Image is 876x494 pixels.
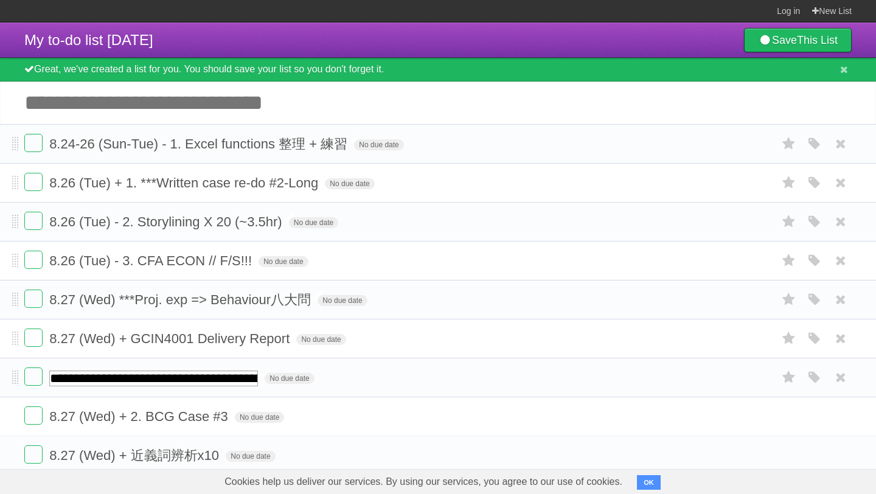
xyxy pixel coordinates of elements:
span: 8.26 (Tue) - 2. Storylining X 20 (~3.5hr) [49,214,285,229]
span: Cookies help us deliver our services. By using our services, you agree to our use of cookies. [212,470,634,494]
span: My to-do list [DATE] [24,32,153,48]
label: Star task [777,134,801,154]
span: No due date [265,373,314,384]
label: Star task [777,251,801,271]
button: OK [637,475,661,490]
label: Done [24,290,43,308]
span: No due date [325,178,374,189]
b: This List [797,34,838,46]
span: 8.27 (Wed) + 2. BCG Case #3 [49,409,231,424]
span: 8.26 (Tue) + 1. ***Written case re-do #2-Long [49,175,321,190]
span: No due date [226,451,275,462]
label: Done [24,445,43,464]
span: No due date [235,412,284,423]
span: 8.27 (Wed) + GCIN4001 Delivery Report [49,331,293,346]
label: Done [24,173,43,191]
span: No due date [318,295,367,306]
label: Done [24,367,43,386]
label: Star task [777,367,801,388]
label: Done [24,212,43,230]
span: No due date [259,256,308,267]
label: Star task [777,212,801,232]
span: No due date [354,139,403,150]
a: SaveThis List [744,28,852,52]
label: Done [24,406,43,425]
span: 8.26 (Tue) - 3. CFA ECON // F/S!!! [49,253,255,268]
label: Star task [777,173,801,193]
label: Done [24,329,43,347]
label: Done [24,251,43,269]
label: Star task [777,329,801,349]
label: Done [24,134,43,152]
span: 8.27 (Wed) + 近義詞辨析x10 [49,448,222,463]
span: 8.24-26 (Sun-Tue) - 1. Excel functions 整理 + 練習 [49,136,350,151]
label: Star task [777,290,801,310]
span: No due date [289,217,338,228]
span: No due date [296,334,346,345]
span: 8.27 (Wed) ***Proj. exp => Behaviour八大問 [49,292,314,307]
